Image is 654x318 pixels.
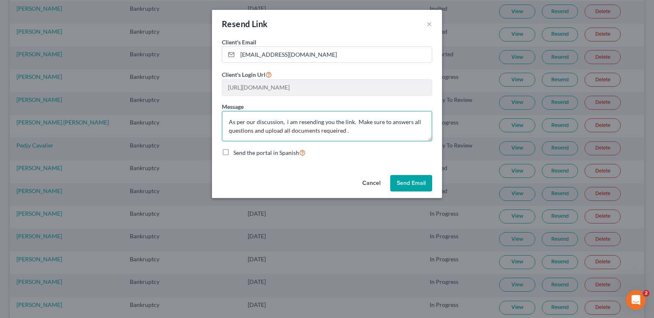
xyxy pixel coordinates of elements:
input: Enter email... [237,47,432,62]
input: -- [222,80,432,95]
span: Send the portal in Spanish [233,149,299,156]
label: Client's Login Url [222,69,272,79]
button: Cancel [356,175,387,191]
button: × [426,19,432,29]
div: Resend Link [222,18,267,30]
span: Client's Email [222,39,256,46]
label: Message [222,102,244,111]
iframe: Intercom live chat [626,290,646,310]
span: 2 [643,290,649,297]
button: Send Email [390,175,432,191]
